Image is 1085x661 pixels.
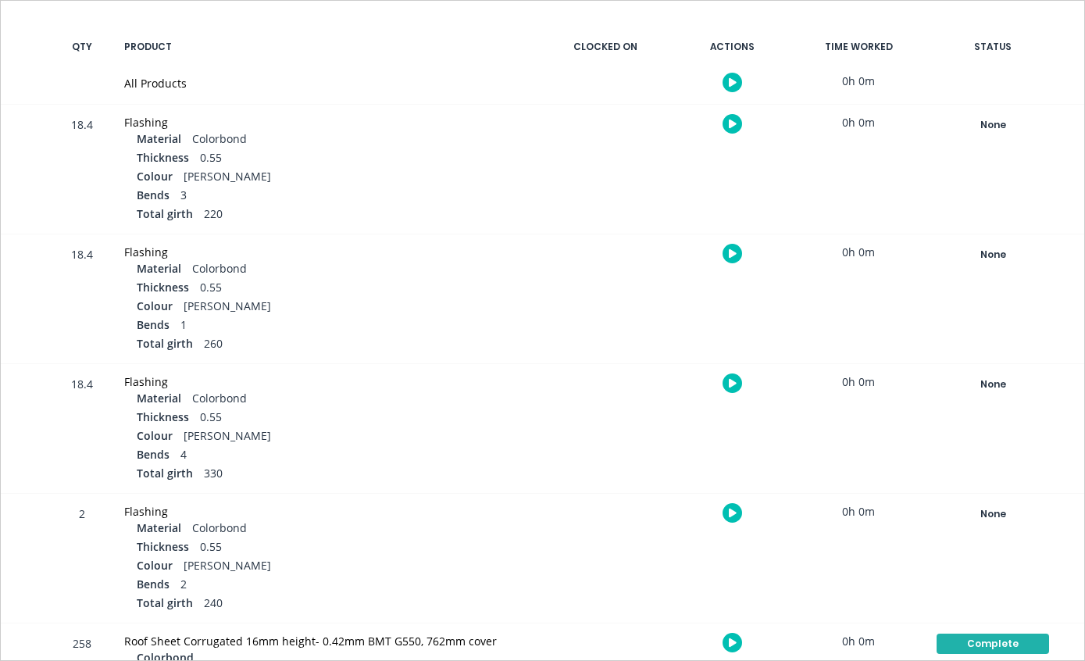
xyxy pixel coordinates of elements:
[137,520,528,538] div: Colorbond
[137,168,528,187] div: [PERSON_NAME]
[936,633,1050,655] button: Complete
[936,114,1050,136] button: None
[124,244,528,260] div: Flashing
[137,168,173,184] span: Colour
[937,115,1049,135] div: None
[124,373,528,390] div: Flashing
[137,187,528,205] div: 3
[59,366,105,493] div: 18.4
[137,298,173,314] span: Colour
[137,187,170,203] span: Bends
[137,409,189,425] span: Thickness
[137,130,181,147] span: Material
[936,244,1050,266] button: None
[800,30,917,63] div: TIME WORKED
[137,520,181,536] span: Material
[59,237,105,363] div: 18.4
[124,503,528,520] div: Flashing
[137,205,193,222] span: Total girth
[137,149,189,166] span: Thickness
[137,316,528,335] div: 1
[937,245,1049,265] div: None
[137,298,528,316] div: [PERSON_NAME]
[59,496,105,623] div: 2
[137,576,528,595] div: 2
[937,504,1049,524] div: None
[137,538,528,557] div: 0.55
[137,260,528,279] div: Colorbond
[936,503,1050,525] button: None
[673,30,791,63] div: ACTIONS
[59,107,105,234] div: 18.4
[137,595,193,611] span: Total girth
[937,374,1049,395] div: None
[124,75,528,91] div: All Products
[137,279,528,298] div: 0.55
[936,373,1050,395] button: None
[137,335,193,352] span: Total girth
[800,494,917,529] div: 0h 0m
[124,633,528,649] div: Roof Sheet Corrugated 16mm height- 0.42mm BMT G550, 762mm cover
[115,30,537,63] div: PRODUCT
[800,234,917,270] div: 0h 0m
[137,316,170,333] span: Bends
[137,260,181,277] span: Material
[137,130,528,149] div: Colorbond
[137,279,189,295] span: Thickness
[800,364,917,399] div: 0h 0m
[137,446,528,465] div: 4
[137,390,181,406] span: Material
[137,446,170,463] span: Bends
[137,595,528,613] div: 240
[937,634,1049,654] div: Complete
[137,149,528,168] div: 0.55
[137,205,528,224] div: 220
[137,465,193,481] span: Total girth
[137,335,528,354] div: 260
[59,30,105,63] div: QTY
[137,427,528,446] div: [PERSON_NAME]
[926,30,1059,63] div: STATUS
[137,538,189,555] span: Thickness
[137,390,528,409] div: Colorbond
[137,557,173,573] span: Colour
[137,427,173,444] span: Colour
[137,576,170,592] span: Bends
[547,30,664,63] div: CLOCKED ON
[800,105,917,140] div: 0h 0m
[800,623,917,659] div: 0h 0m
[137,409,528,427] div: 0.55
[137,465,528,484] div: 330
[124,114,528,130] div: Flashing
[800,63,917,98] div: 0h 0m
[137,557,528,576] div: [PERSON_NAME]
